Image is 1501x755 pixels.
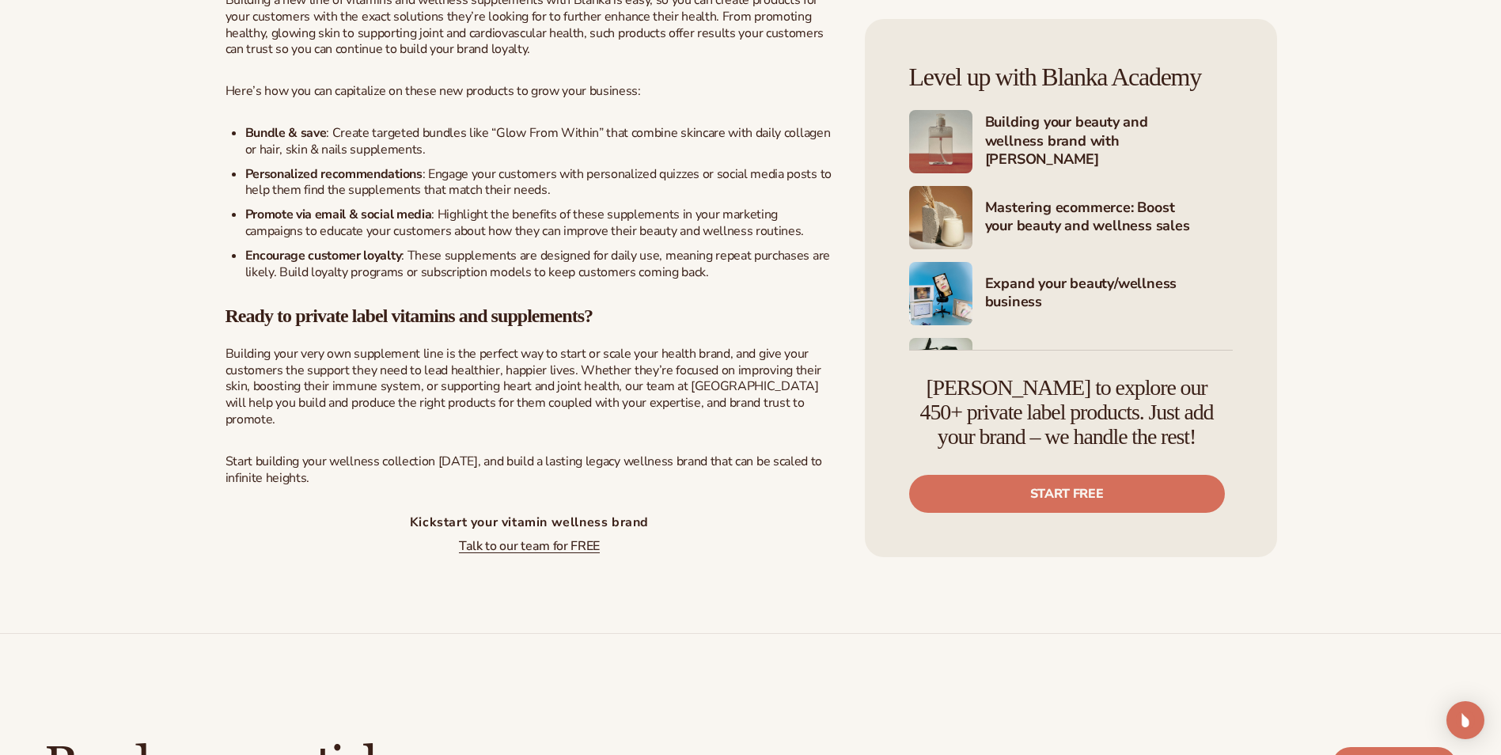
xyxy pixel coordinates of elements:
[985,199,1233,237] h4: Mastering ecommerce: Boost your beauty and wellness sales
[410,514,649,531] strong: Kickstart your vitamin wellness brand
[909,377,1225,450] h4: [PERSON_NAME] to explore our 450+ private label products. Just add your brand – we handle the rest!
[909,111,1233,174] a: Shopify Image 2 Building your beauty and wellness brand with [PERSON_NAME]
[245,206,432,223] b: Promote via email & social media
[909,263,1233,326] a: Shopify Image 4 Expand your beauty/wellness business
[985,275,1233,313] h4: Expand your beauty/wellness business
[226,345,821,428] span: Building your very own supplement line is the perfect way to start or scale your health brand, an...
[245,247,402,264] b: Encourage customer loyalty
[459,537,600,555] a: Talk to our team for FREE
[909,187,972,250] img: Shopify Image 3
[245,165,423,183] b: Personalized recommendations
[909,187,1233,250] a: Shopify Image 3 Mastering ecommerce: Boost your beauty and wellness sales
[1446,701,1484,739] div: Open Intercom Messenger
[909,111,972,174] img: Shopify Image 2
[909,339,1233,402] a: Shopify Image 5 Marketing your beauty and wellness brand 101
[909,475,1225,513] a: Start free
[909,63,1233,91] h4: Level up with Blanka Academy
[909,263,972,326] img: Shopify Image 4
[245,247,830,281] span: : These supplements are designed for daily use, meaning repeat purchases are likely. Build loyalt...
[245,124,327,142] b: Bundle & save
[909,339,972,402] img: Shopify Image 5
[245,124,831,158] span: : Create targeted bundles like “Glow From Within” that combine skincare with daily collagen or ha...
[985,114,1233,171] h4: Building your beauty and wellness brand with [PERSON_NAME]
[226,305,593,326] b: Ready to private label vitamins and supplements?
[245,206,805,240] span: : Highlight the benefits of these supplements in your marketing campaigns to educate your custome...
[226,453,822,487] span: Start building your wellness collection [DATE], and build a lasting legacy wellness brand that ca...
[245,165,832,199] span: : Engage your customers with personalized quizzes or social media posts to help them find the sup...
[226,82,641,100] span: Here’s how you can capitalize on these new products to grow your business:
